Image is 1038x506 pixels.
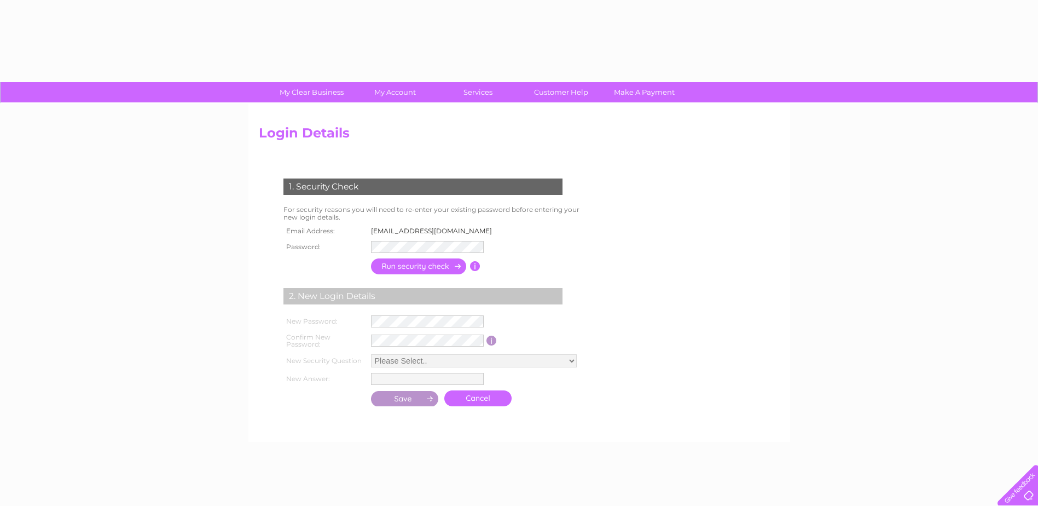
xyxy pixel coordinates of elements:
[486,336,497,346] input: Information
[266,82,357,102] a: My Clear Business
[433,82,523,102] a: Services
[281,203,592,224] td: For security reasons you will need to re-enter your existing password before entering your new lo...
[281,352,368,370] th: New Security Question
[281,330,368,352] th: Confirm New Password:
[470,261,480,271] input: Information
[516,82,606,102] a: Customer Help
[350,82,440,102] a: My Account
[368,224,501,238] td: [EMAIL_ADDRESS][DOMAIN_NAME]
[599,82,689,102] a: Make A Payment
[259,125,780,146] h2: Login Details
[283,179,563,195] div: 1. Security Check
[281,238,368,256] th: Password:
[281,224,368,238] th: Email Address:
[283,288,563,304] div: 2. New Login Details
[444,390,512,406] a: Cancel
[281,370,368,388] th: New Answer:
[371,391,439,406] input: Submit
[281,313,368,330] th: New Password:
